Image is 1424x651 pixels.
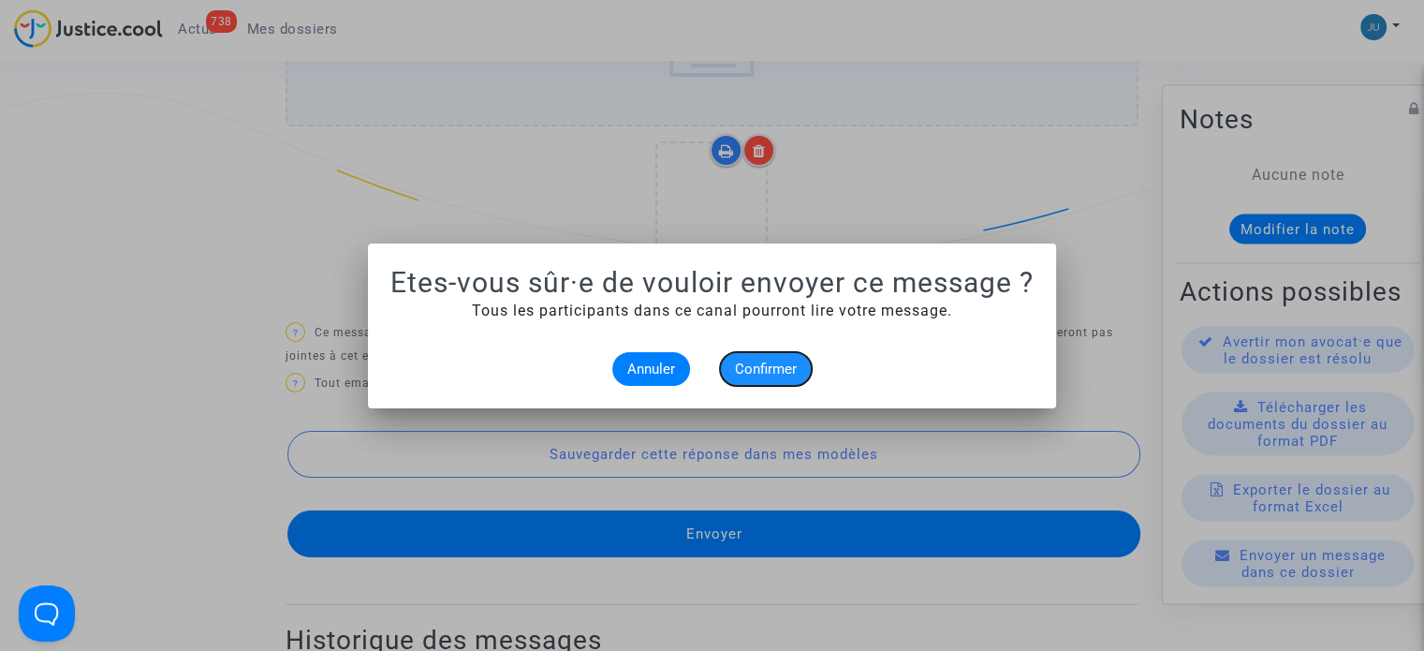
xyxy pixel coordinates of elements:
iframe: Help Scout Beacon - Open [19,585,75,642]
span: Annuler [627,361,675,377]
button: Annuler [612,352,690,386]
button: Confirmer [720,352,812,386]
span: Tous les participants dans ce canal pourront lire votre message. [472,302,952,319]
span: Confirmer [735,361,797,377]
h1: Etes-vous sûr·e de vouloir envoyer ce message ? [390,266,1034,300]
